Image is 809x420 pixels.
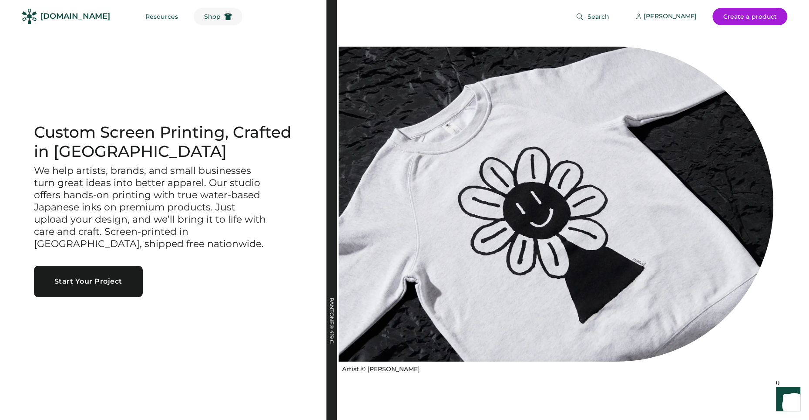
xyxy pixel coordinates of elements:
[40,11,110,22] div: [DOMAIN_NAME]
[587,14,609,20] span: Search
[565,8,620,25] button: Search
[194,8,242,25] button: Shop
[768,381,805,418] iframe: Front Chat
[135,8,188,25] button: Resources
[339,362,420,374] a: Artist © [PERSON_NAME]
[22,9,37,24] img: Rendered Logo - Screens
[644,12,697,21] div: [PERSON_NAME]
[34,123,305,161] h1: Custom Screen Printing, Crafted in [GEOGRAPHIC_DATA]
[712,8,787,25] button: Create a product
[342,365,420,374] div: Artist © [PERSON_NAME]
[329,298,334,385] div: PANTONE® 419 C
[34,266,143,297] button: Start Your Project
[204,14,221,20] span: Shop
[34,165,269,250] h3: We help artists, brands, and small businesses turn great ideas into better apparel. Our studio of...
